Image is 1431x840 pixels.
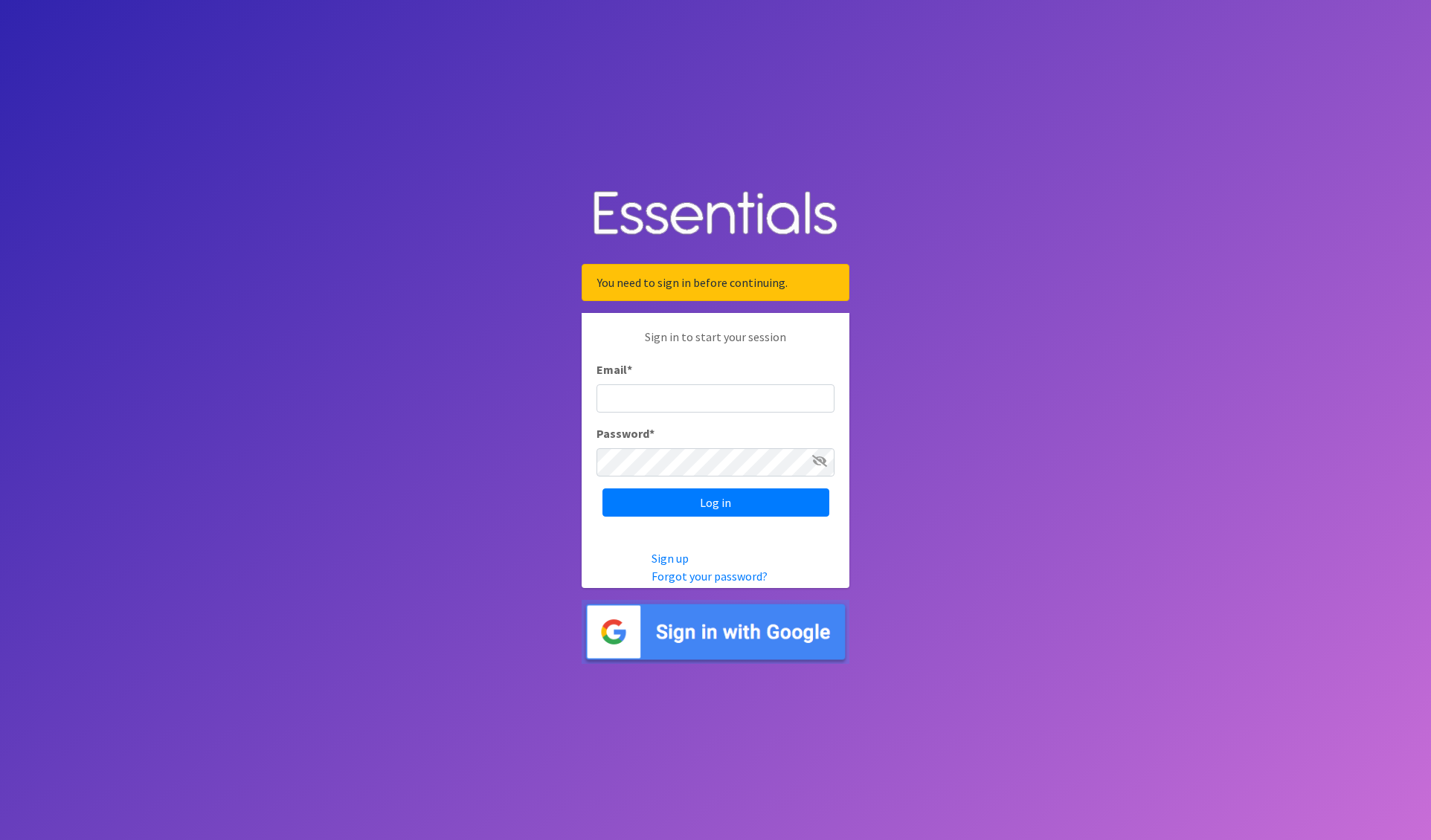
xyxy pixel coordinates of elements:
[596,361,632,378] label: Email
[582,600,849,665] img: Sign in with Google
[596,328,835,361] p: Sign in to start your session
[652,569,768,584] a: Forgot your password?
[596,424,655,442] label: Password
[649,426,655,441] abbr: required
[582,264,849,301] div: You need to sign in before continuing.
[627,362,632,377] abbr: required
[582,176,849,253] img: Human Essentials
[602,488,829,517] input: Log in
[652,551,689,566] a: Sign up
